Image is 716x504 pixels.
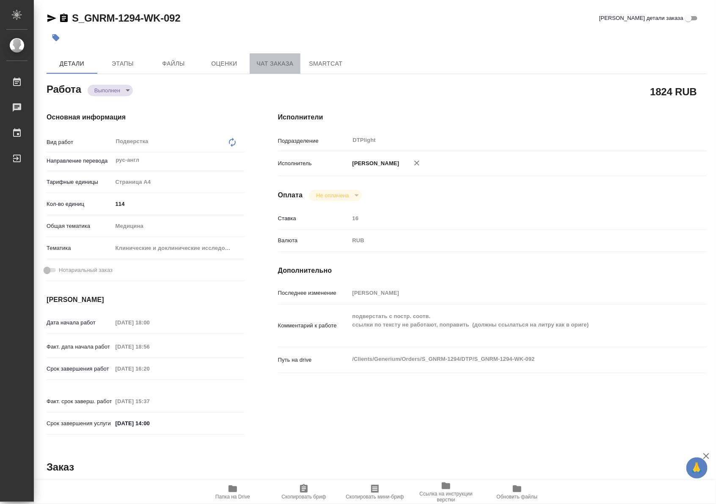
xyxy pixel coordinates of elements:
textarea: подверстать с постр. соотв. ссылки по тексту не работают, поправить (должны ссылаться на литру ка... [350,309,671,341]
p: Тарифные единицы [47,178,113,186]
button: 🙏 [686,457,708,479]
p: Ставка [278,214,350,223]
p: Факт. срок заверш. работ [47,397,113,406]
span: Обновить файлы [497,494,538,500]
input: Пустое поле [113,363,187,375]
p: [PERSON_NAME] [350,159,399,168]
h4: [PERSON_NAME] [47,295,244,305]
input: Пустое поле [350,212,671,224]
div: Медицина [113,219,244,233]
p: Путь на drive [278,356,350,364]
p: Дата начала работ [47,318,113,327]
span: 🙏 [690,459,704,477]
p: Исполнитель [278,159,350,168]
span: Этапы [102,58,143,69]
button: Обновить файлы [482,480,553,504]
p: Последнее изменение [278,289,350,297]
div: Выполнен [309,190,361,201]
button: Не оплачена [314,192,351,199]
div: Страница А4 [113,175,244,189]
h4: Дополнительно [278,266,707,276]
button: Скопировать ссылку для ЯМессенджера [47,13,57,23]
p: Комментарий к работе [278,321,350,330]
p: Направление перевода [47,157,113,165]
h2: 1824 RUB [650,84,697,99]
input: ✎ Введи что-нибудь [113,198,244,210]
span: Чат заказа [255,58,295,69]
span: Скопировать мини-бриф [346,494,404,500]
h4: Основная информация [47,112,244,122]
button: Добавить тэг [47,28,65,47]
button: Скопировать ссылку [59,13,69,23]
p: Вид работ [47,138,113,147]
p: Тематика [47,244,113,252]
span: Скопировать бриф [281,494,326,500]
h2: Заказ [47,460,74,474]
span: Файлы [153,58,194,69]
p: Общая тематика [47,222,113,230]
span: SmartCat [306,58,346,69]
input: Пустое поле [113,395,187,407]
div: RUB [350,233,671,248]
textarea: /Clients/Generium/Orders/S_GNRM-1294/DTP/S_GNRM-1294-WK-092 [350,352,671,366]
span: Ссылка на инструкции верстки [416,491,476,503]
input: ✎ Введи что-нибудь [113,417,187,429]
input: Пустое поле [350,287,671,299]
h2: Работа [47,81,81,96]
span: Папка на Drive [215,494,250,500]
h4: Оплата [278,190,303,200]
input: Пустое поле [113,316,187,329]
p: Срок завершения работ [47,365,113,373]
button: Выполнен [92,87,123,94]
span: Нотариальный заказ [59,266,113,274]
span: [PERSON_NAME] детали заказа [599,14,683,22]
p: Срок завершения услуги [47,419,113,428]
button: Папка на Drive [197,480,268,504]
p: Валюта [278,236,350,245]
span: Оценки [204,58,245,69]
p: Факт. дата начала работ [47,343,113,351]
div: Клинические и доклинические исследования [113,241,244,255]
p: Кол-во единиц [47,200,113,208]
button: Скопировать мини-бриф [339,480,410,504]
span: Детали [52,58,92,69]
input: Пустое поле [113,341,187,353]
p: Подразделение [278,137,350,145]
button: Скопировать бриф [268,480,339,504]
div: Выполнен [88,85,133,96]
h4: Исполнители [278,112,707,122]
a: S_GNRM-1294-WK-092 [72,12,180,24]
button: Удалить исполнителя [408,154,426,172]
button: Ссылка на инструкции верстки [410,480,482,504]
